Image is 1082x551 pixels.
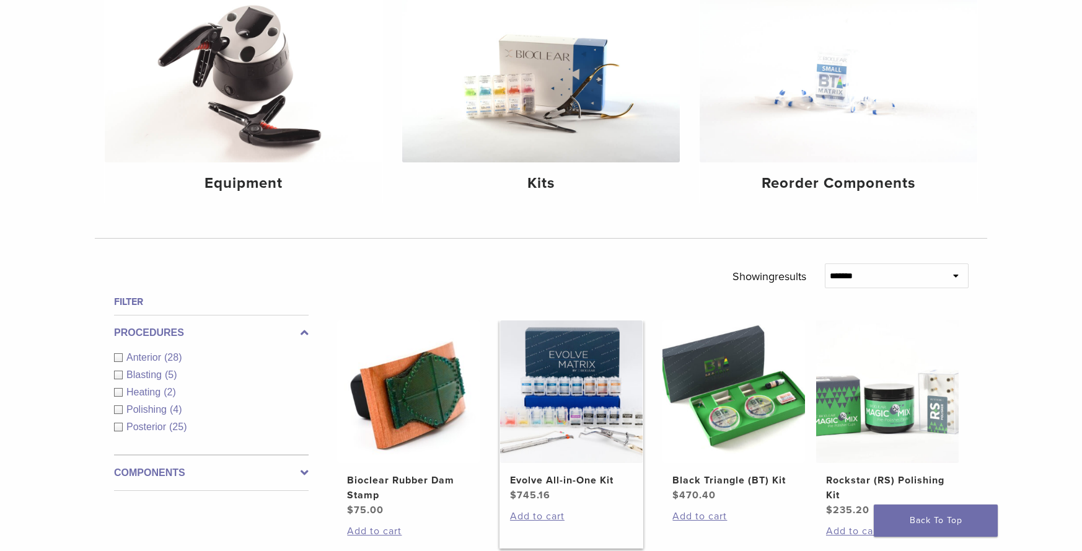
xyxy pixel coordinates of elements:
label: Components [114,465,309,480]
img: Bioclear Rubber Dam Stamp [337,320,480,463]
label: Procedures [114,325,309,340]
bdi: 75.00 [347,504,384,516]
a: Black Triangle (BT) KitBlack Triangle (BT) Kit $470.40 [662,320,806,503]
a: Add to cart: “Evolve All-in-One Kit” [510,509,633,524]
a: Bioclear Rubber Dam StampBioclear Rubber Dam Stamp $75.00 [336,320,481,518]
img: Black Triangle (BT) Kit [662,320,805,463]
span: (25) [169,421,187,432]
img: Evolve All-in-One Kit [500,320,643,463]
bdi: 745.16 [510,489,550,501]
span: $ [672,489,679,501]
img: Rockstar (RS) Polishing Kit [816,320,959,463]
bdi: 470.40 [672,489,716,501]
span: (28) [164,352,182,363]
h2: Black Triangle (BT) Kit [672,473,795,488]
span: Anterior [126,352,164,363]
a: Add to cart: “Bioclear Rubber Dam Stamp” [347,524,470,539]
span: Polishing [126,404,170,415]
a: Add to cart: “Rockstar (RS) Polishing Kit” [826,524,949,539]
h4: Reorder Components [710,172,967,195]
h4: Filter [114,294,309,309]
h4: Kits [412,172,670,195]
span: $ [826,504,833,516]
span: (4) [170,404,182,415]
span: Heating [126,387,164,397]
a: Rockstar (RS) Polishing KitRockstar (RS) Polishing Kit $235.20 [816,320,960,518]
span: $ [510,489,517,501]
span: $ [347,504,354,516]
span: Blasting [126,369,165,380]
h2: Bioclear Rubber Dam Stamp [347,473,470,503]
bdi: 235.20 [826,504,869,516]
a: Evolve All-in-One KitEvolve All-in-One Kit $745.16 [499,320,644,503]
p: Showing results [732,263,806,289]
span: (5) [165,369,177,380]
h4: Equipment [115,172,372,195]
h2: Rockstar (RS) Polishing Kit [826,473,949,503]
a: Back To Top [874,505,998,537]
h2: Evolve All-in-One Kit [510,473,633,488]
span: Posterior [126,421,169,432]
a: Add to cart: “Black Triangle (BT) Kit” [672,509,795,524]
span: (2) [164,387,176,397]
